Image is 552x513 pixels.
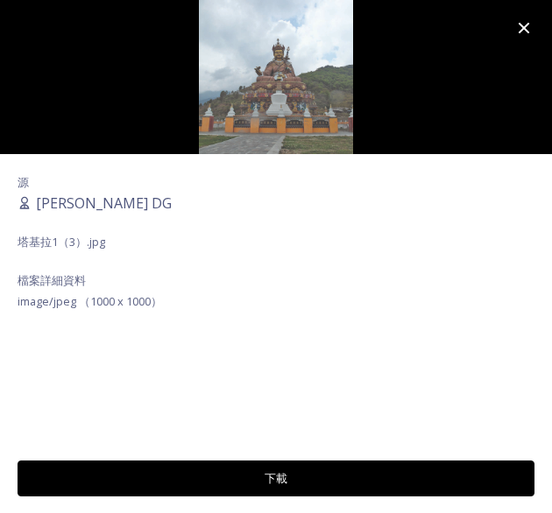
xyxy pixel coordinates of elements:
span: 檔案詳細資料 [18,272,86,288]
span: [PERSON_NAME] DG [36,193,172,214]
button: 下載 [18,460,534,496]
span: image/jpeg （1000 x 1000） [18,293,162,309]
span: 塔基拉1（3）.jpg [18,234,105,249]
span: 源 [18,174,29,190]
